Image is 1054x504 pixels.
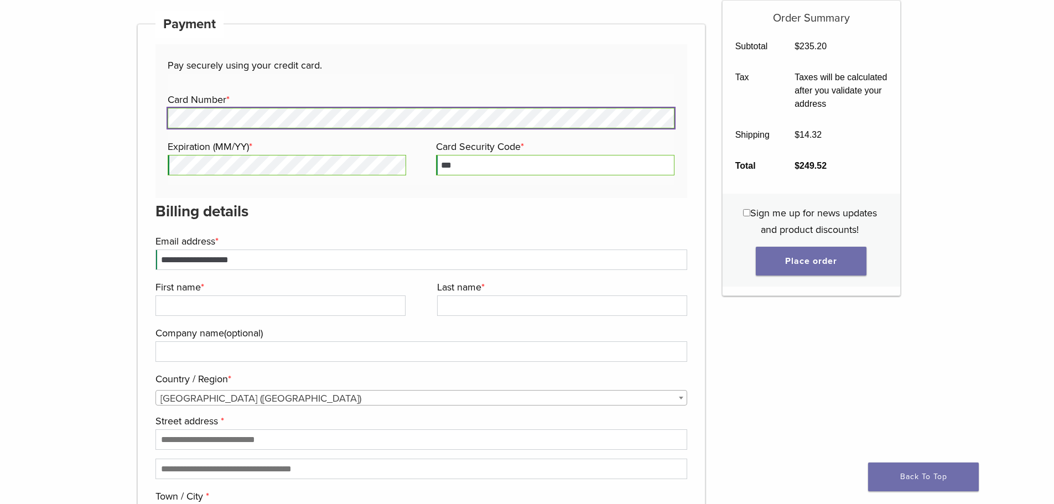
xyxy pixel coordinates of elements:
[723,119,782,150] th: Shipping
[436,138,672,155] label: Card Security Code
[868,463,979,491] a: Back To Top
[782,62,900,119] td: Taxes will be calculated after you validate your address
[156,391,687,406] span: United States (US)
[155,198,688,225] h3: Billing details
[168,57,674,74] p: Pay securely using your credit card.
[437,279,684,295] label: Last name
[155,371,685,387] label: Country / Region
[795,41,799,51] span: $
[723,150,782,181] th: Total
[795,161,799,170] span: $
[155,413,685,429] label: Street address
[795,161,827,170] bdi: 249.52
[795,41,827,51] bdi: 235.20
[155,233,685,250] label: Email address
[168,74,674,185] fieldset: Payment Info
[168,91,672,108] label: Card Number
[756,247,866,276] button: Place order
[224,327,263,339] span: (optional)
[750,207,877,236] span: Sign me up for news updates and product discounts!
[723,1,900,25] h5: Order Summary
[723,31,782,62] th: Subtotal
[155,325,685,341] label: Company name
[155,390,688,406] span: Country / Region
[795,130,799,139] span: $
[795,130,822,139] bdi: 14.32
[155,279,403,295] label: First name
[168,138,403,155] label: Expiration (MM/YY)
[723,62,782,119] th: Tax
[155,11,224,38] h4: Payment
[743,209,750,216] input: Sign me up for news updates and product discounts!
